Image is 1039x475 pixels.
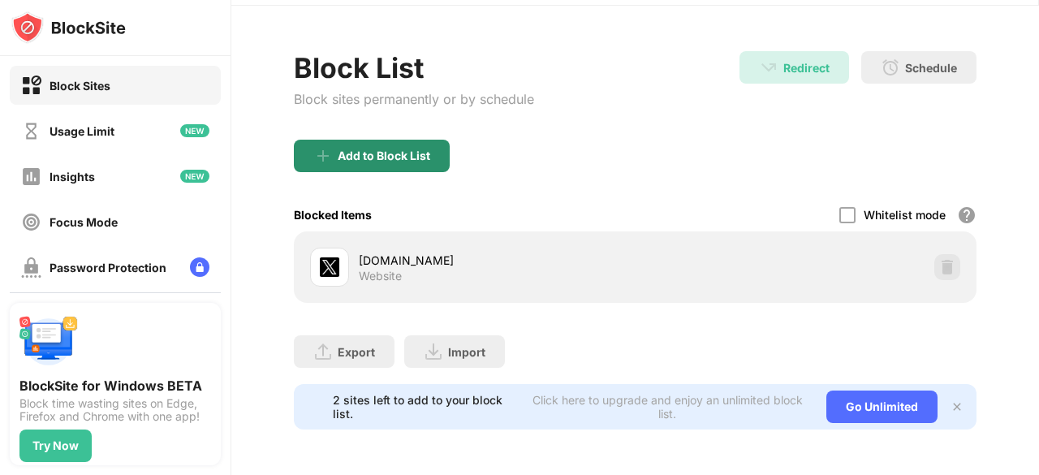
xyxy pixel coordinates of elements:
[338,345,375,359] div: Export
[338,149,430,162] div: Add to Block List
[190,257,209,277] img: lock-menu.svg
[333,393,518,421] div: 2 sites left to add to your block list.
[19,378,211,394] div: BlockSite for Windows BETA
[864,208,946,222] div: Whitelist mode
[19,313,78,371] img: push-desktop.svg
[783,61,830,75] div: Redirect
[294,91,534,107] div: Block sites permanently or by schedule
[180,170,209,183] img: new-icon.svg
[21,166,41,187] img: insights-off.svg
[19,397,211,423] div: Block time wasting sites on Edge, Firefox and Chrome with one app!
[21,257,41,278] img: password-protection-off.svg
[21,121,41,141] img: time-usage-off.svg
[50,79,110,93] div: Block Sites
[180,124,209,137] img: new-icon.svg
[294,208,372,222] div: Blocked Items
[50,261,166,274] div: Password Protection
[359,252,636,269] div: [DOMAIN_NAME]
[50,124,114,138] div: Usage Limit
[50,215,118,229] div: Focus Mode
[905,61,957,75] div: Schedule
[32,439,79,452] div: Try Now
[21,76,41,96] img: block-on.svg
[951,400,964,413] img: x-button.svg
[21,212,41,232] img: focus-off.svg
[826,391,938,423] div: Go Unlimited
[359,269,402,283] div: Website
[50,170,95,184] div: Insights
[11,11,126,44] img: logo-blocksite.svg
[528,393,807,421] div: Click here to upgrade and enjoy an unlimited block list.
[294,51,534,84] div: Block List
[320,257,339,277] img: favicons
[448,345,485,359] div: Import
